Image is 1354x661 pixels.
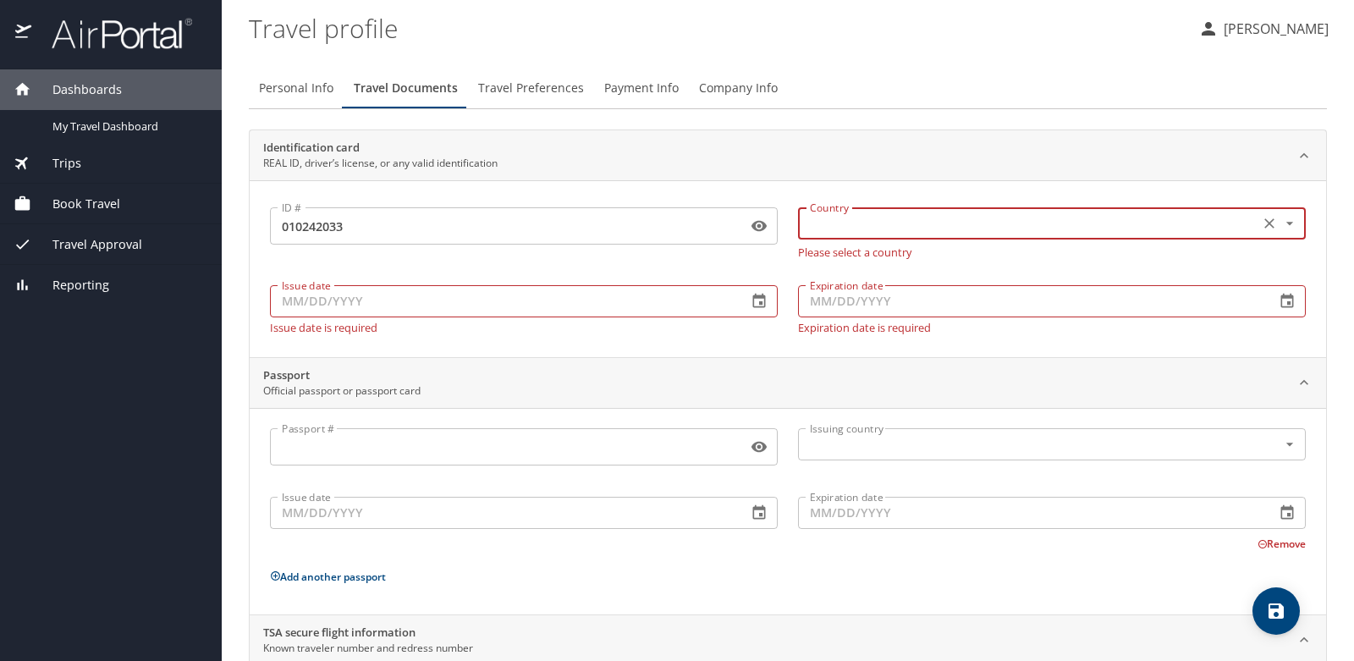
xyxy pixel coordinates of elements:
button: [PERSON_NAME] [1192,14,1335,44]
input: MM/DD/YYYY [270,285,734,317]
span: Company Info [699,78,778,99]
div: Profile [249,68,1327,108]
img: icon-airportal.png [15,17,33,50]
p: [PERSON_NAME] [1219,19,1329,39]
input: MM/DD/YYYY [798,497,1262,529]
div: PassportOfficial passport or passport card [250,358,1326,409]
p: Please select a country [798,243,1306,258]
span: My Travel Dashboard [52,118,201,135]
button: Open [1280,213,1300,234]
span: Reporting [31,276,109,295]
h2: TSA secure flight information [263,625,473,642]
p: Expiration date is required [798,321,1306,333]
input: MM/DD/YYYY [270,497,734,529]
p: Known traveler number and redress number [263,641,473,656]
h2: Identification card [263,140,498,157]
h1: Travel profile [249,2,1185,54]
span: Book Travel [31,195,120,213]
p: Official passport or passport card [263,383,421,399]
p: REAL ID, driver’s license, or any valid identification [263,156,498,171]
button: Add another passport [270,570,386,584]
button: Remove [1258,537,1306,551]
img: airportal-logo.png [33,17,192,50]
span: Travel Documents [354,78,458,99]
span: Personal Info [259,78,333,99]
span: Travel Approval [31,235,142,254]
h2: Passport [263,367,421,384]
button: Open [1280,434,1300,454]
button: save [1252,587,1300,635]
p: Issue date is required [270,321,778,333]
div: Identification cardREAL ID, driver’s license, or any valid identification [250,130,1326,181]
div: PassportOfficial passport or passport card [250,408,1326,614]
span: Trips [31,154,81,173]
span: Travel Preferences [478,78,584,99]
button: Clear [1258,212,1281,235]
span: Payment Info [604,78,679,99]
span: Dashboards [31,80,122,99]
input: MM/DD/YYYY [798,285,1262,317]
div: Identification cardREAL ID, driver’s license, or any valid identification [250,180,1326,357]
